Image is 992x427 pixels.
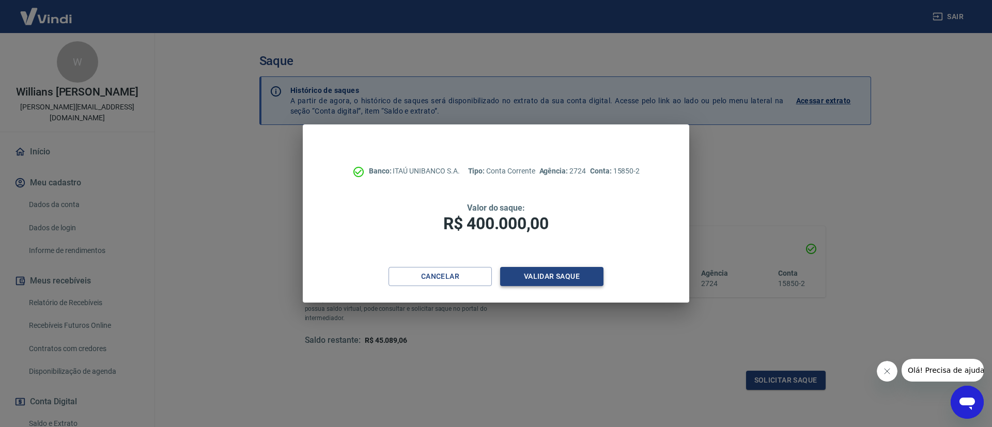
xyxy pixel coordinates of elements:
[539,166,586,177] p: 2724
[877,361,897,382] iframe: Fechar mensagem
[467,203,525,213] span: Valor do saque:
[500,267,603,286] button: Validar saque
[951,386,984,419] iframe: Botão para abrir a janela de mensagens
[539,167,570,175] span: Agência:
[902,359,984,382] iframe: Mensagem da empresa
[590,166,640,177] p: 15850-2
[369,167,393,175] span: Banco:
[6,7,87,15] span: Olá! Precisa de ajuda?
[468,167,487,175] span: Tipo:
[369,166,460,177] p: ITAÚ UNIBANCO S.A.
[468,166,535,177] p: Conta Corrente
[590,167,613,175] span: Conta:
[443,214,549,233] span: R$ 400.000,00
[389,267,492,286] button: Cancelar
